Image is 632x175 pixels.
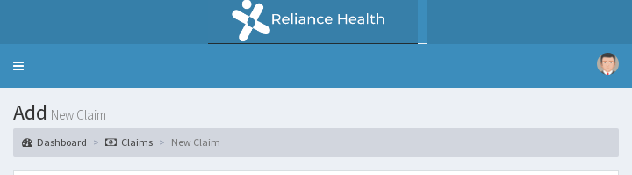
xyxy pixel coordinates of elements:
a: Claims [105,135,153,149]
small: New Claim [47,108,106,121]
h1: Add [13,101,619,124]
img: User Image [597,53,619,75]
li: New Claim [154,135,220,149]
a: Dashboard [22,135,87,149]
